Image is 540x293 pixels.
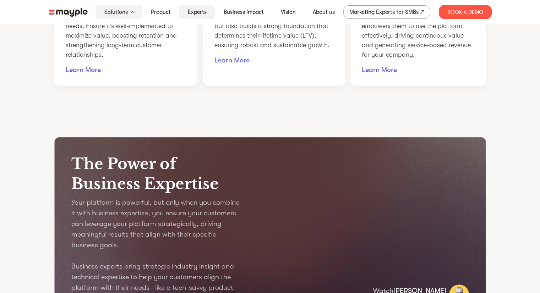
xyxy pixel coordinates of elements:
a: Learn More [66,65,186,74]
a: Marketing Experts for SMBs [343,5,430,19]
a: Business Impact [224,8,264,16]
a: Vision [281,8,296,16]
a: Experts [188,8,207,16]
a: Learn More [362,65,475,74]
h1: The Power of Business Expertise [71,154,263,194]
a: Product [151,8,171,16]
div: Book A Demo [439,5,492,19]
img: arrow-down [131,11,134,13]
div: Marketing Experts for SMBs [349,7,419,17]
iframe: Video Title [277,169,469,277]
a: About us [313,8,335,16]
a: Learn More [214,56,333,65]
img: mayple-logo [49,8,88,17]
a: Solutions [104,8,128,16]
